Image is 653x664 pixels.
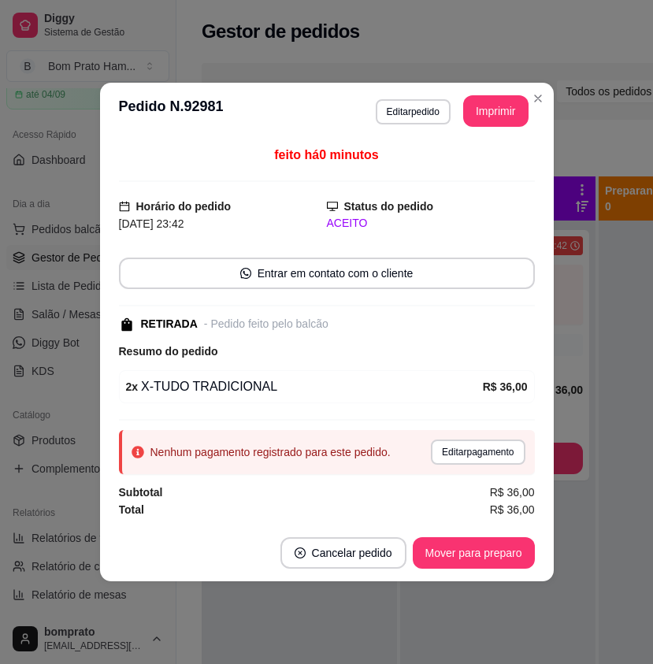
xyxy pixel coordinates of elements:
button: Mover para preparo [413,537,535,569]
strong: Subtotal [119,486,163,499]
span: R$ 36,00 [490,501,535,518]
span: [DATE] 23:42 [119,217,184,230]
div: RETIRADA [141,316,198,332]
div: ACEITO [327,215,535,232]
button: Close [525,86,551,111]
h3: Pedido N. 92981 [119,95,224,127]
button: Editarpagamento [431,440,525,465]
strong: 2 x [126,380,139,393]
span: calendar [119,201,130,212]
span: close-circle [295,547,306,558]
strong: Status do pedido [344,200,434,213]
div: X-TUDO TRADICIONAL [126,377,483,396]
span: desktop [327,201,338,212]
strong: Total [119,503,144,516]
span: feito há 0 minutos [274,148,378,161]
button: Imprimir [463,95,529,127]
button: Editarpedido [376,99,451,124]
strong: Resumo do pedido [119,345,218,358]
strong: Horário do pedido [136,200,232,213]
strong: R$ 36,00 [483,380,528,393]
div: - Pedido feito pelo balcão [204,316,328,332]
span: whats-app [240,268,251,279]
span: R$ 36,00 [490,484,535,501]
div: Nenhum pagamento registrado para este pedido. [150,444,391,460]
button: whats-appEntrar em contato com o cliente [119,258,535,289]
button: close-circleCancelar pedido [280,537,406,569]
